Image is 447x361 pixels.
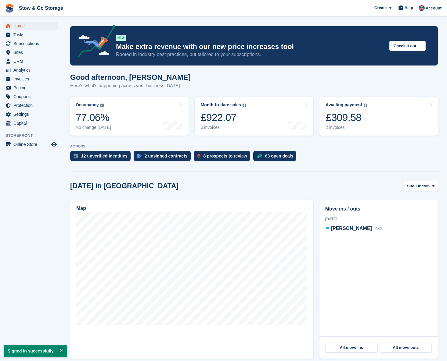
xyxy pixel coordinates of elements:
a: Preview store [50,141,58,148]
p: Signed in successfully. [4,345,67,357]
img: stora-icon-8386f47178a22dfd0bd8f6a31ec36ba5ce8667c1dd55bd0f319d3a0aa187defe.svg [5,4,14,13]
span: Account [426,5,442,11]
div: 63 open deals [265,154,294,158]
div: Occupancy [76,102,99,108]
span: CRM [13,57,50,65]
a: menu [3,48,58,57]
h2: Move ins / outs [325,205,432,213]
a: menu [3,75,58,83]
a: menu [3,22,58,30]
div: £922.07 [201,111,246,124]
span: Capital [13,119,50,127]
span: Pricing [13,83,50,92]
span: A42 [375,227,382,231]
span: Sites [13,48,50,57]
span: Tasks [13,30,50,39]
div: Awaiting payment [326,102,362,108]
img: Tracey Cato [419,5,425,11]
div: 12 unverified identities [81,154,128,158]
a: 2 unsigned contracts [134,151,194,164]
span: Lincoln [416,183,430,189]
img: icon-info-grey-7440780725fd019a000dd9b08b2336e03edf1995a4989e88bcd33f0948082b44.svg [100,104,104,107]
a: menu [3,101,58,110]
a: 63 open deals [253,151,300,164]
a: Occupancy 77.06% No change [DATE] [70,97,189,136]
a: 12 unverified identities [70,151,134,164]
a: menu [3,110,58,119]
span: Settings [13,110,50,119]
span: Help [405,5,413,11]
a: Map [70,200,313,359]
p: ACTIONS [70,144,438,148]
img: deal-1b604bf984904fb50ccaf53a9ad4b4a5d6e5aea283cecdc64d6e3604feb123c2.svg [257,154,262,158]
span: Create [374,5,387,11]
div: No change [DATE] [76,125,111,130]
a: menu [3,39,58,48]
span: Invoices [13,75,50,83]
a: menu [3,92,58,101]
div: 77.06% [76,111,111,124]
span: Coupons [13,92,50,101]
span: Site: [407,183,416,189]
a: menu [3,140,58,149]
a: 8 prospects to review [194,151,253,164]
a: Awaiting payment £309.58 2 invoices [319,97,438,136]
button: Check it out → [389,41,426,51]
h1: Good afternoon, [PERSON_NAME] [70,73,191,81]
a: All move outs [380,343,432,352]
div: £309.58 [326,111,367,124]
span: Online Store [13,140,50,149]
div: NEW [116,35,126,41]
span: Subscriptions [13,39,50,48]
img: icon-info-grey-7440780725fd019a000dd9b08b2336e03edf1995a4989e88bcd33f0948082b44.svg [243,104,246,107]
a: [PERSON_NAME] A42 [325,225,382,233]
p: Rooted in industry best practices, but tailored to your subscriptions. [116,51,384,58]
a: Month-to-date sales £922.07 6 invoices [195,97,314,136]
div: Month-to-date sales [201,102,241,108]
a: menu [3,66,58,74]
h2: Map [76,206,86,211]
h2: [DATE] in [GEOGRAPHIC_DATA] [70,182,178,190]
div: 2 invoices [326,125,367,130]
a: menu [3,83,58,92]
img: icon-info-grey-7440780725fd019a000dd9b08b2336e03edf1995a4989e88bcd33f0948082b44.svg [364,104,367,107]
span: Protection [13,101,50,110]
div: 8 prospects to review [204,154,247,158]
button: Site: Lincoln [404,181,438,191]
a: Stow & Go Storage [16,3,66,13]
a: menu [3,30,58,39]
span: Home [13,22,50,30]
span: Analytics [13,66,50,74]
div: 2 unsigned contracts [145,154,188,158]
img: verify_identity-adf6edd0f0f0b5bbfe63781bf79b02c33cf7c696d77639b501bdc392416b5a36.svg [74,154,78,158]
a: All move ins [326,343,377,352]
img: prospect-51fa495bee0391a8d652442698ab0144808aea92771e9ea1ae160a38d050c398.svg [197,154,200,158]
p: Make extra revenue with our new price increases tool [116,42,384,51]
a: menu [3,57,58,65]
p: Here's what's happening across your business [DATE] [70,82,191,89]
img: price-adjustments-announcement-icon-8257ccfd72463d97f412b2fc003d46551f7dbcb40ab6d574587a9cd5c0d94... [73,25,116,59]
span: [PERSON_NAME] [331,226,372,231]
span: Storefront [5,133,61,139]
a: menu [3,119,58,127]
div: 6 invoices [201,125,246,130]
div: [DATE] [325,216,432,222]
img: contract_signature_icon-13c848040528278c33f63329250d36e43548de30e8caae1d1a13099fd9432cc5.svg [137,154,142,158]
